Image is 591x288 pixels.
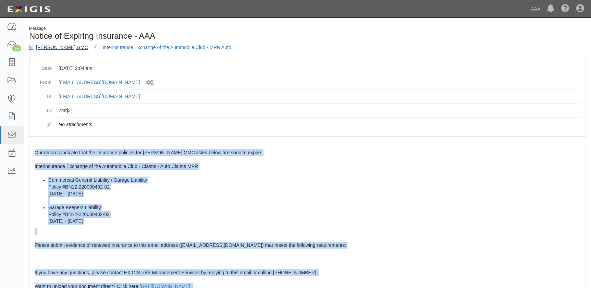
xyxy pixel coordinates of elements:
dt: To [35,89,52,100]
a: AAA [527,2,544,16]
a: [EMAIL_ADDRESS][DOMAIN_NAME] [59,80,140,85]
div: Message [29,26,303,32]
i: Sent by system workflow [146,80,153,86]
i: Help Center - Complianz [561,5,569,13]
li: Garage Keepers Liability Policy #BN12-220000402-02 [DATE] - [DATE] [48,204,580,225]
h1: Notice of Expiring Insurance - AAA [29,32,303,40]
img: logo-5460c22ac91f19d4615b14bd174203de0afe785f0fc80cf4dbbc73dc1793850b.png [5,3,52,15]
dt: Date [35,61,52,72]
i: Attachments [47,122,52,127]
dd: [DATE] 2:04 am [59,61,580,75]
div: 56 [12,45,21,51]
a: [PERSON_NAME] GMC [36,45,88,50]
dd: 7mrj3j [59,104,580,118]
em: No attachments [59,122,92,127]
a: [EMAIL_ADDRESS][DOMAIN_NAME] [59,94,140,99]
dt: ID [35,104,52,114]
a: Interinsurance Exchange of the Automobile Club - MPR Auto [103,45,231,50]
dt: From [35,75,52,86]
li: Commercial General Liability / Garage Liability Policy #BN12-220000402-02 [DATE] - [DATE] [48,177,580,204]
